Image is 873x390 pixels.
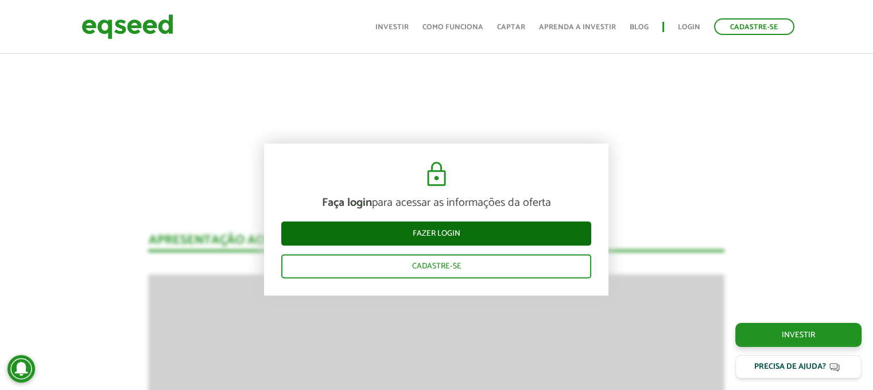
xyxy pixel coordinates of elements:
a: Investir [735,323,862,347]
a: Investir [375,24,409,31]
a: Fazer login [281,221,591,245]
a: Como funciona [422,24,483,31]
a: Login [678,24,700,31]
a: Captar [497,24,525,31]
p: para acessar as informações da oferta [281,196,591,210]
img: cadeado.svg [422,161,451,188]
img: EqSeed [82,11,173,42]
a: Cadastre-se [281,254,591,278]
a: Blog [630,24,649,31]
a: Cadastre-se [714,18,794,35]
strong: Faça login [322,193,372,212]
a: Aprenda a investir [539,24,616,31]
